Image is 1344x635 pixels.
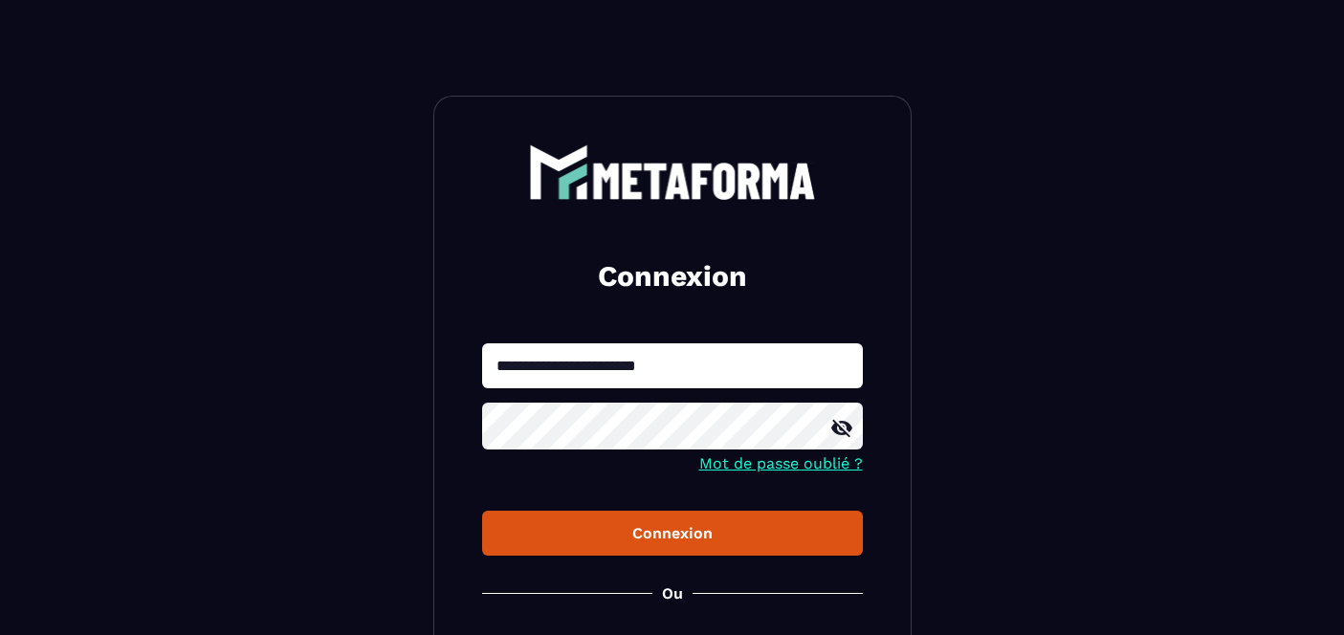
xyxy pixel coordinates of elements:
button: Connexion [482,511,863,556]
img: logo [529,144,816,200]
div: Connexion [497,524,848,542]
a: Mot de passe oublié ? [699,454,863,472]
a: logo [482,144,863,200]
p: Ou [662,584,683,602]
h2: Connexion [505,257,840,296]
